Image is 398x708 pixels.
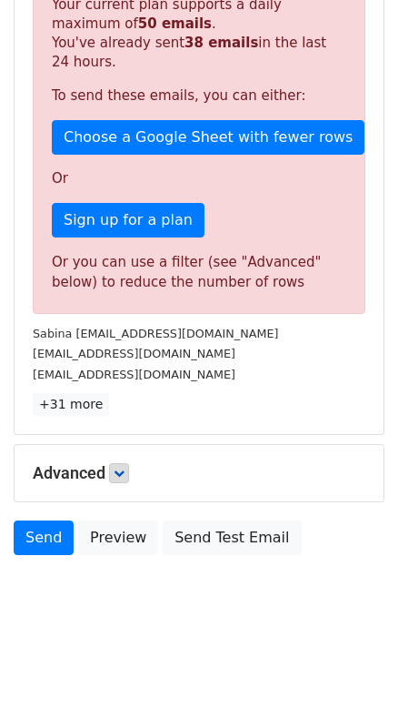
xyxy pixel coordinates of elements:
p: To send these emails, you can either: [52,86,346,106]
div: Or you can use a filter (see "Advanced" below) to reduce the number of rows [52,252,346,293]
small: Sabina [EMAIL_ADDRESS][DOMAIN_NAME] [33,327,278,340]
a: Preview [78,521,158,555]
a: Choose a Google Sheet with fewer rows [52,120,364,155]
a: +31 more [33,393,109,416]
strong: 50 emails [138,15,212,32]
a: Send [14,521,74,555]
a: Sign up for a plan [52,203,204,238]
strong: 38 emails [184,35,258,51]
small: [EMAIL_ADDRESS][DOMAIN_NAME] [33,368,235,381]
small: [EMAIL_ADDRESS][DOMAIN_NAME] [33,347,235,360]
a: Send Test Email [163,521,301,555]
p: Or [52,169,346,188]
h5: Advanced [33,463,365,483]
iframe: Chat Widget [307,621,398,708]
